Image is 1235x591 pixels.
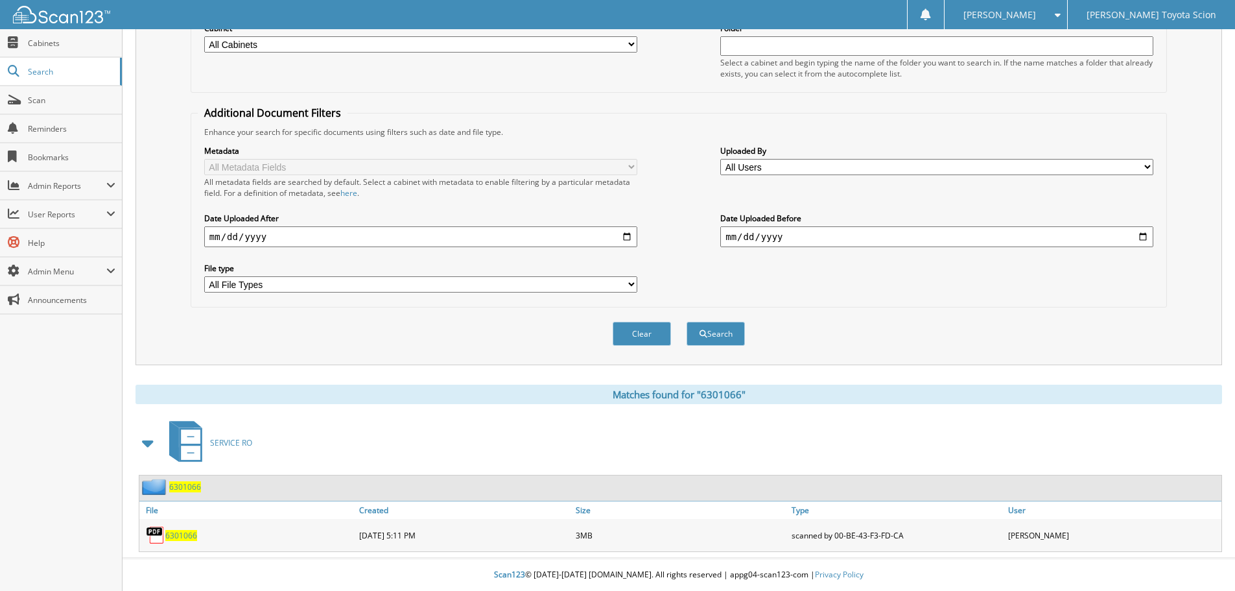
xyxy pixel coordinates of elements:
a: here [340,187,357,199]
a: File [139,501,356,519]
div: Matches found for "6301066" [135,385,1222,404]
span: Announcements [28,295,115,306]
label: Metadata [204,145,637,156]
span: SERVICE RO [210,437,252,448]
span: Bookmarks [28,152,115,163]
div: 3MB [572,522,789,548]
label: Uploaded By [720,145,1153,156]
span: User Reports [28,209,106,220]
div: © [DATE]-[DATE] [DOMAIN_NAME]. All rights reserved | appg04-scan123-com | [123,559,1235,591]
label: Date Uploaded Before [720,213,1153,224]
a: Privacy Policy [815,569,864,580]
img: scan123-logo-white.svg [13,6,110,23]
img: folder2.png [142,479,169,495]
a: Size [572,501,789,519]
legend: Additional Document Filters [198,106,347,120]
div: Select a cabinet and begin typing the name of the folder you want to search in. If the name match... [720,57,1153,79]
div: Enhance your search for specific documents using filters such as date and file type. [198,127,1160,138]
span: [PERSON_NAME] Toyota Scion [1087,11,1216,19]
a: 6301066 [165,530,197,541]
div: scanned by 00-BE-43-F3-FD-CA [788,522,1005,548]
a: Type [788,501,1005,519]
span: Search [28,66,113,77]
a: SERVICE RO [161,417,252,468]
span: Scan [28,95,115,106]
span: Scan123 [494,569,525,580]
label: Date Uploaded After [204,213,637,224]
iframe: Chat Widget [1170,529,1235,591]
button: Clear [613,322,671,346]
img: PDF.png [146,525,165,545]
span: [PERSON_NAME] [963,11,1036,19]
a: 6301066 [169,481,201,492]
input: end [720,226,1153,247]
a: User [1005,501,1221,519]
span: Admin Reports [28,180,106,191]
div: [PERSON_NAME] [1005,522,1221,548]
span: Admin Menu [28,266,106,277]
span: Help [28,237,115,248]
div: [DATE] 5:11 PM [356,522,572,548]
button: Search [687,322,745,346]
a: Created [356,501,572,519]
div: All metadata fields are searched by default. Select a cabinet with metadata to enable filtering b... [204,176,637,199]
span: Reminders [28,123,115,134]
label: File type [204,263,637,274]
span: Cabinets [28,38,115,49]
input: start [204,226,637,247]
